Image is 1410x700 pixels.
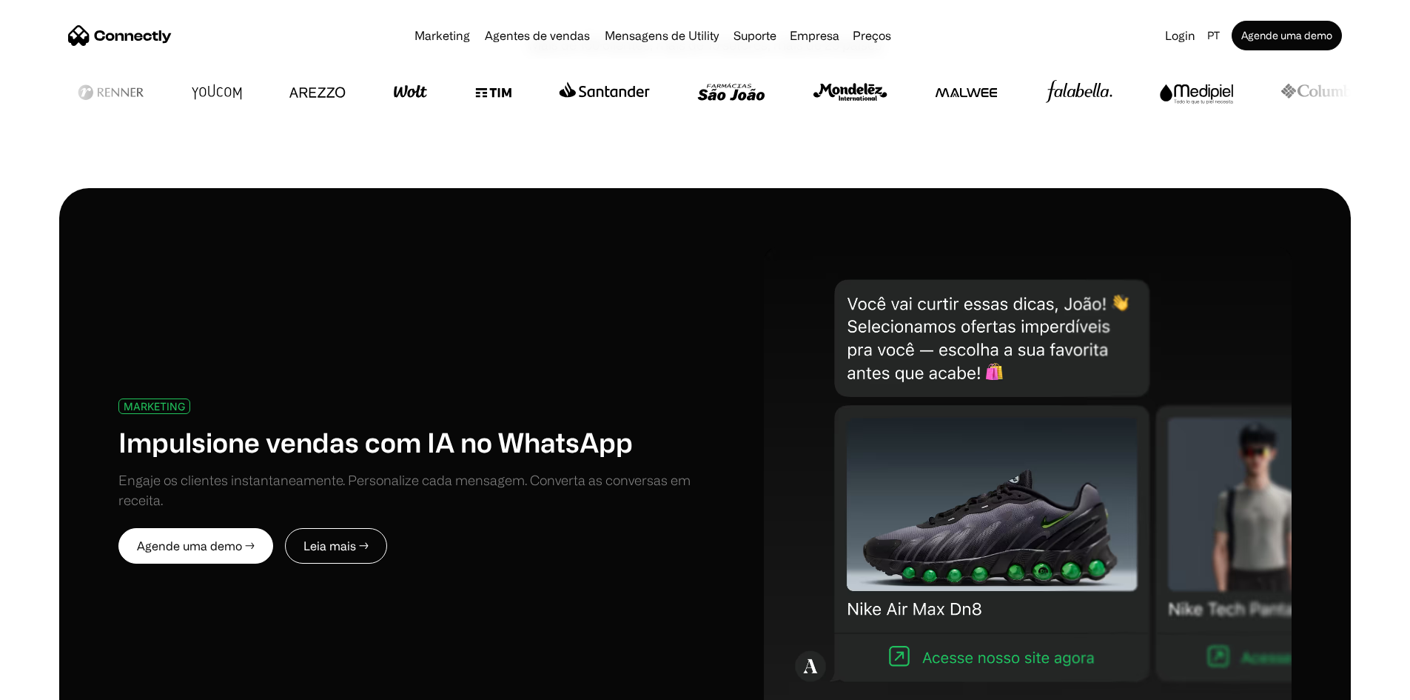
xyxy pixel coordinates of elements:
[599,30,725,41] a: Mensagens de Utility
[479,30,596,41] a: Agentes de vendas
[847,30,897,41] a: Preços
[118,528,273,564] a: Agende uma demo →
[785,25,844,46] div: Empresa
[790,25,839,46] div: Empresa
[68,24,172,47] a: home
[1207,25,1220,46] div: pt
[409,30,476,41] a: Marketing
[728,30,782,41] a: Suporte
[124,401,185,412] div: MARKETING
[1159,25,1201,46] a: Login
[118,470,705,510] div: Engaje os clientes instantaneamente. Personalize cada mensagem. Converta as conversas em receita.
[118,426,633,458] h1: Impulsione vendas com IA no WhatsApp
[30,674,89,695] ul: Language list
[1201,25,1229,46] div: pt
[15,673,89,695] aside: Language selected: Português (Brasil)
[1232,21,1342,50] a: Agende uma demo
[285,528,387,564] a: Leia mais →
